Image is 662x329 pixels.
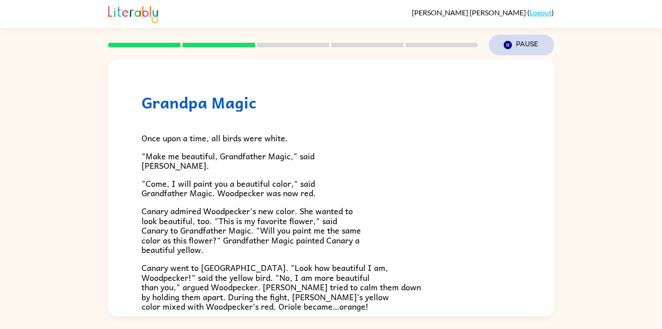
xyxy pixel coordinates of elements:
[142,93,520,112] h1: Grandpa Magic
[412,8,554,17] div: ( )
[142,177,316,200] span: "Come, I will paint you a beautiful color," said Grandfather Magic. Woodpecker was now red.
[412,8,528,17] span: [PERSON_NAME] [PERSON_NAME]
[489,35,554,55] button: Pause
[142,204,361,256] span: Canary admired Woodpecker’s new color. She wanted to look beautiful, too. "This is my favorite fl...
[530,8,552,17] a: Logout
[142,149,315,172] span: "Make me beautiful, Grandfather Magic," said [PERSON_NAME].
[142,261,421,313] span: Canary went to [GEOGRAPHIC_DATA]. "Look how beautiful I am, Woodpecker!" said the yellow bird. "N...
[108,4,158,23] img: Literably
[142,131,288,144] span: Once upon a time, all birds were white.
